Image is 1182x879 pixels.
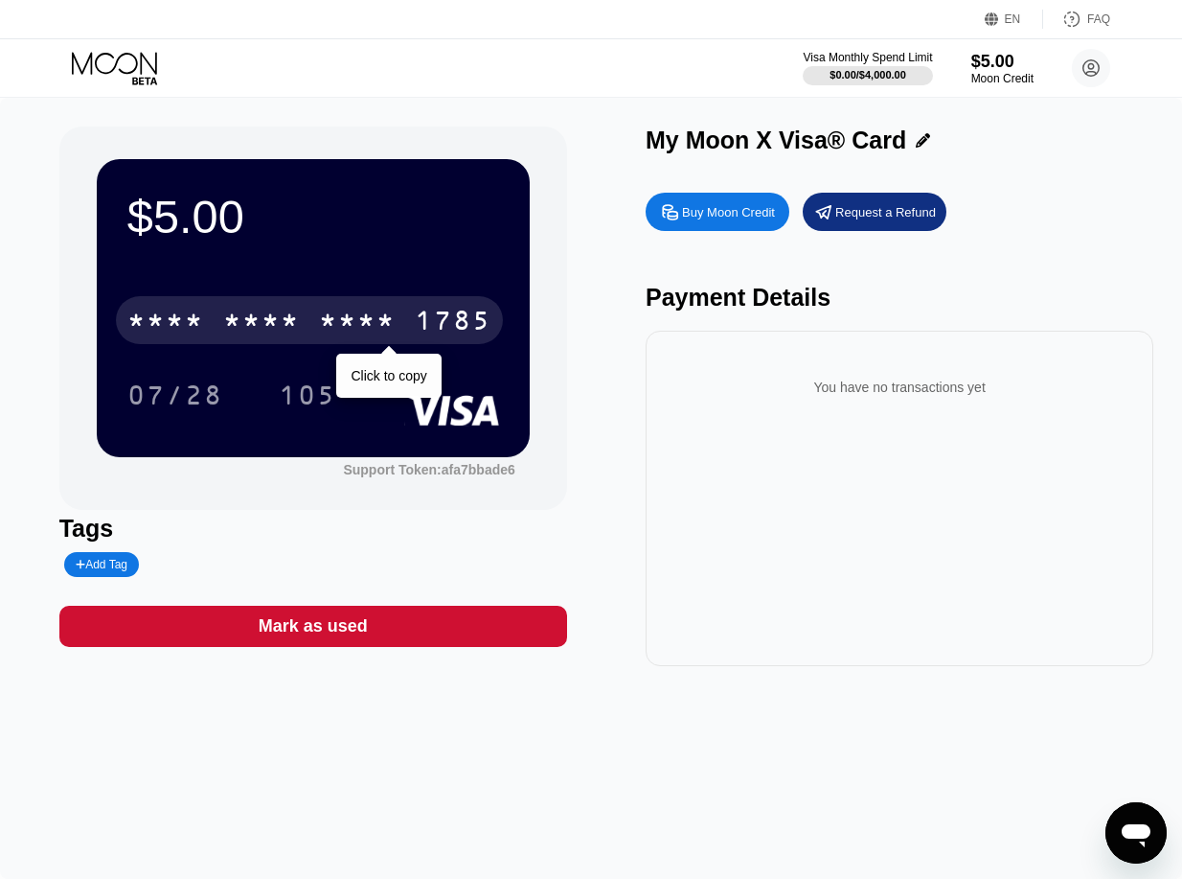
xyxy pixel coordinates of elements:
div: Payment Details [646,284,1153,312]
div: Request a Refund [803,193,946,231]
div: Support Token:afa7bbade6 [343,462,514,477]
div: $0.00 / $4,000.00 [830,69,906,81]
div: FAQ [1043,10,1110,29]
div: 07/28 [113,371,238,419]
div: Click to copy [351,368,426,383]
div: Request a Refund [835,204,936,220]
div: Visa Monthly Spend Limit [803,51,932,64]
div: $5.00 [971,52,1034,72]
div: Add Tag [76,558,127,571]
div: 105 [279,382,336,413]
div: 105 [264,371,351,419]
div: $5.00 [127,190,499,243]
div: EN [1005,12,1021,26]
div: 07/28 [127,382,223,413]
div: Support Token: afa7bbade6 [343,462,514,477]
div: EN [985,10,1043,29]
div: FAQ [1087,12,1110,26]
div: 1785 [415,308,491,338]
iframe: Button to launch messaging window [1105,802,1167,864]
div: Mark as used [59,606,567,647]
div: Visa Monthly Spend Limit$0.00/$4,000.00 [803,51,932,85]
div: My Moon X Visa® Card [646,127,906,154]
div: Buy Moon Credit [682,204,775,220]
div: Moon Credit [971,72,1034,85]
div: Buy Moon Credit [646,193,789,231]
div: Tags [59,515,567,543]
div: Add Tag [64,552,139,577]
div: $5.00Moon Credit [971,52,1034,85]
div: Mark as used [259,615,368,637]
div: You have no transactions yet [661,360,1138,414]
